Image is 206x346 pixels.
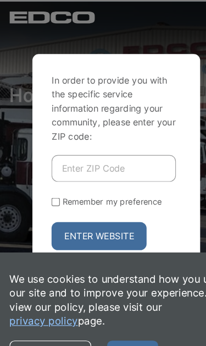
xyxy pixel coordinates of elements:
p: We use cookies to understand how you use our site and to improve your experience. To view our pol... [11,248,195,296]
p: In order to provide you with the specific service information regarding your community, please en... [47,77,159,138]
button: Enter Website [47,205,129,229]
span: I agree [95,307,139,328]
a: Tell me more [11,307,81,329]
input: Enter ZIP Code [47,147,154,171]
label: Remember my preference [57,184,142,192]
a: privacy policy [11,284,70,296]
